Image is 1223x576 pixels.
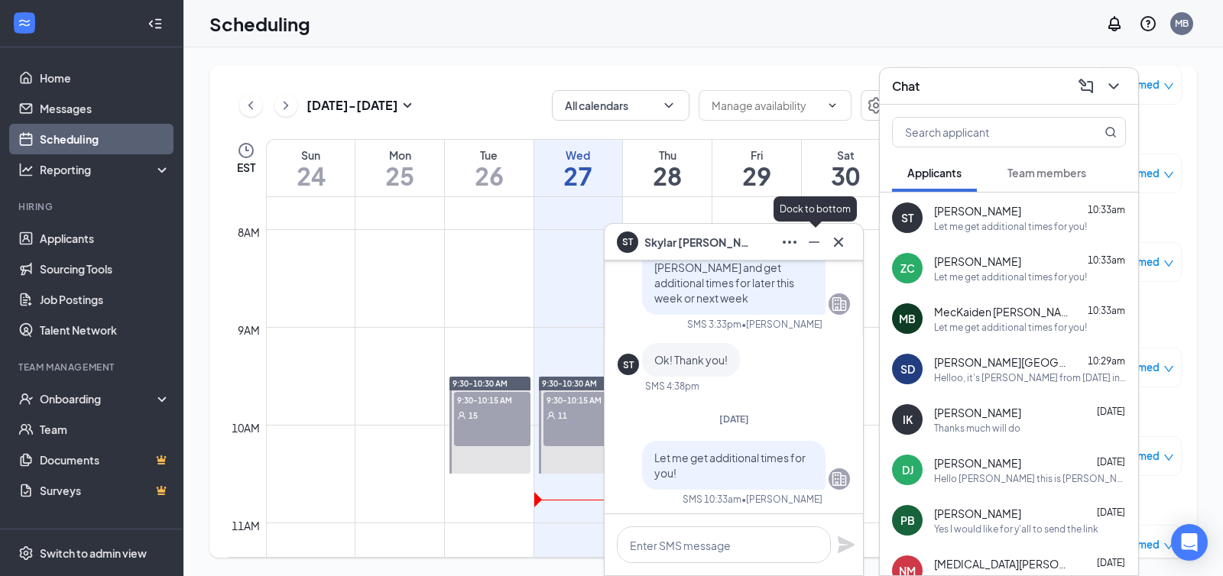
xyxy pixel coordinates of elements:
span: 10:33am [1088,204,1125,215]
span: 9:30-10:15 AM [543,392,620,407]
svg: Minimize [805,233,823,251]
div: ST [623,358,634,371]
a: Home [40,63,170,93]
a: August 29, 2025 [712,140,801,196]
svg: Plane [837,536,855,554]
div: SD [900,361,915,377]
span: Let me get additional times for you! [654,451,806,480]
input: Manage availability [712,97,820,114]
span: • [PERSON_NAME] [741,318,822,331]
span: Team members [1007,166,1086,180]
span: [PERSON_NAME] [934,254,1021,269]
span: Ok! Thank you! [654,353,728,367]
a: Team [40,414,170,445]
div: Open Intercom Messenger [1171,524,1208,561]
span: 15 [469,410,478,421]
div: Sat [802,147,890,163]
span: [PERSON_NAME][GEOGRAPHIC_DATA] [934,354,1072,370]
svg: ChevronDown [661,98,676,113]
span: [PERSON_NAME] [934,455,1021,471]
a: SurveysCrown [40,475,170,506]
span: 11 [558,410,567,421]
span: [PERSON_NAME] [934,506,1021,521]
span: • [PERSON_NAME] [741,493,822,506]
div: IK [903,412,913,427]
button: ChevronDown [1101,74,1126,99]
h1: 26 [445,163,534,189]
div: Hiring [18,200,167,213]
svg: ChevronLeft [243,96,258,115]
a: August 30, 2025 [802,140,890,196]
div: DJ [902,462,913,477]
h1: 30 [802,163,890,189]
div: SMS 3:33pm [687,318,741,331]
div: 10am [229,419,263,436]
div: Let me get additional times for you! [934,270,1087,283]
button: ChevronRight [274,94,297,117]
div: Onboarding [40,391,157,406]
span: [PERSON_NAME] [934,405,1021,420]
button: All calendarsChevronDown [552,90,689,121]
span: down [1163,81,1174,92]
svg: UserCheck [18,391,34,406]
button: Minimize [802,230,826,254]
div: 8am [235,224,263,241]
svg: ChevronDown [826,99,839,112]
svg: SmallChevronDown [398,96,417,115]
h1: 24 [267,163,355,189]
input: Search applicant [893,118,1074,147]
a: Job Postings [40,284,170,315]
svg: Clock [237,141,255,160]
span: [DATE] [1097,406,1125,417]
svg: User [457,411,466,420]
div: MB [899,311,916,326]
div: 9am [235,322,263,338]
div: 11am [229,517,263,534]
svg: Settings [867,96,885,115]
span: down [1163,364,1174,374]
div: ZC [900,260,915,276]
div: Let me get additional times for you! [934,220,1087,233]
span: 9:30-10:30 AM [542,378,597,389]
a: August 27, 2025 [534,140,623,196]
svg: User [547,411,556,420]
a: Applicants [40,223,170,254]
h1: Scheduling [209,11,310,37]
svg: Company [830,295,848,313]
span: [DATE] [719,413,749,425]
div: Fri [712,147,801,163]
svg: Ellipses [780,233,799,251]
span: MecKaiden [PERSON_NAME] [934,304,1072,319]
span: [DATE] [1097,557,1125,568]
div: Helloo, it's [PERSON_NAME] from [DATE] interview. i'm just wondering if there's any updates about... [934,371,1126,384]
h1: 27 [534,163,623,189]
span: Applicants [907,166,962,180]
a: DocumentsCrown [40,445,170,475]
button: Ellipses [777,230,802,254]
svg: QuestionInfo [1139,15,1157,33]
div: Mon [355,147,444,163]
div: Thu [623,147,712,163]
svg: ChevronDown [1105,77,1123,95]
div: SMS 4:38pm [645,380,699,393]
div: Yes I would like for y'all to send the link [934,523,1098,536]
svg: ComposeMessage [1077,77,1095,95]
svg: Company [830,470,848,488]
a: Sourcing Tools [40,254,170,284]
svg: Settings [18,545,34,561]
h3: [DATE] - [DATE] [307,97,398,114]
span: 10:33am [1088,305,1125,316]
button: Settings [861,90,891,121]
h3: Chat [892,78,920,95]
span: [PERSON_NAME] [934,203,1021,218]
span: 10:29am [1088,355,1125,367]
svg: Cross [829,233,848,251]
div: Dock to bottom [774,196,857,222]
span: down [1163,258,1174,269]
svg: MagnifyingGlass [1105,126,1117,138]
div: SMS 10:33am [683,493,741,506]
span: 9:30-10:30 AM [453,378,508,389]
a: August 24, 2025 [267,140,355,196]
h1: 28 [623,163,712,189]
